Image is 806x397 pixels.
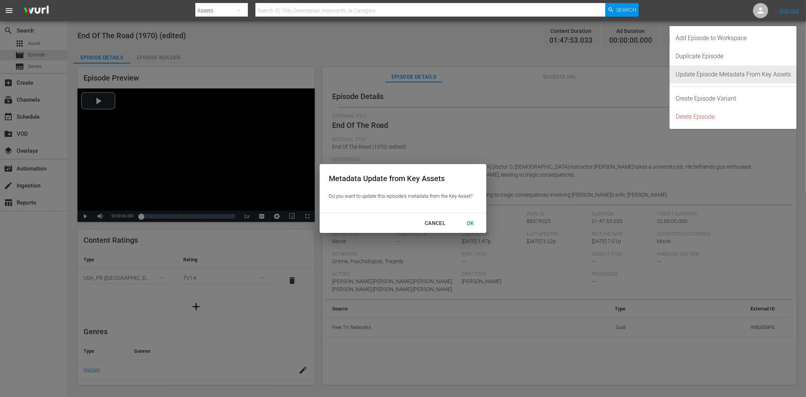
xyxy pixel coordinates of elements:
div: Duplicate Episode [676,47,791,65]
p: Do you want to update this episode's metadata from the Key Asset? [329,193,473,200]
div: Update Episode Metadata From Key Assets [676,65,791,84]
img: ans4CAIJ8jUAAAAAAAAAAAAAAAAAAAAAAAAgQb4GAAAAAAAAAAAAAAAAAAAAAAAAJMjXAAAAAAAAAAAAAAAAAAAAAAAAgAT5G... [18,2,54,20]
button: OK [458,216,483,230]
div: OK [461,219,480,228]
button: Cancel [416,216,455,230]
span: menu [5,6,14,15]
div: Create Episode Variant [676,90,791,108]
div: Delete Episode [676,108,791,126]
div: Metadata Update from Key Assets [329,173,473,184]
div: Add Episode to Workspace [676,29,791,47]
a: Sign Out [779,8,799,14]
div: Cancel [419,219,452,228]
span: Search [617,3,637,17]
